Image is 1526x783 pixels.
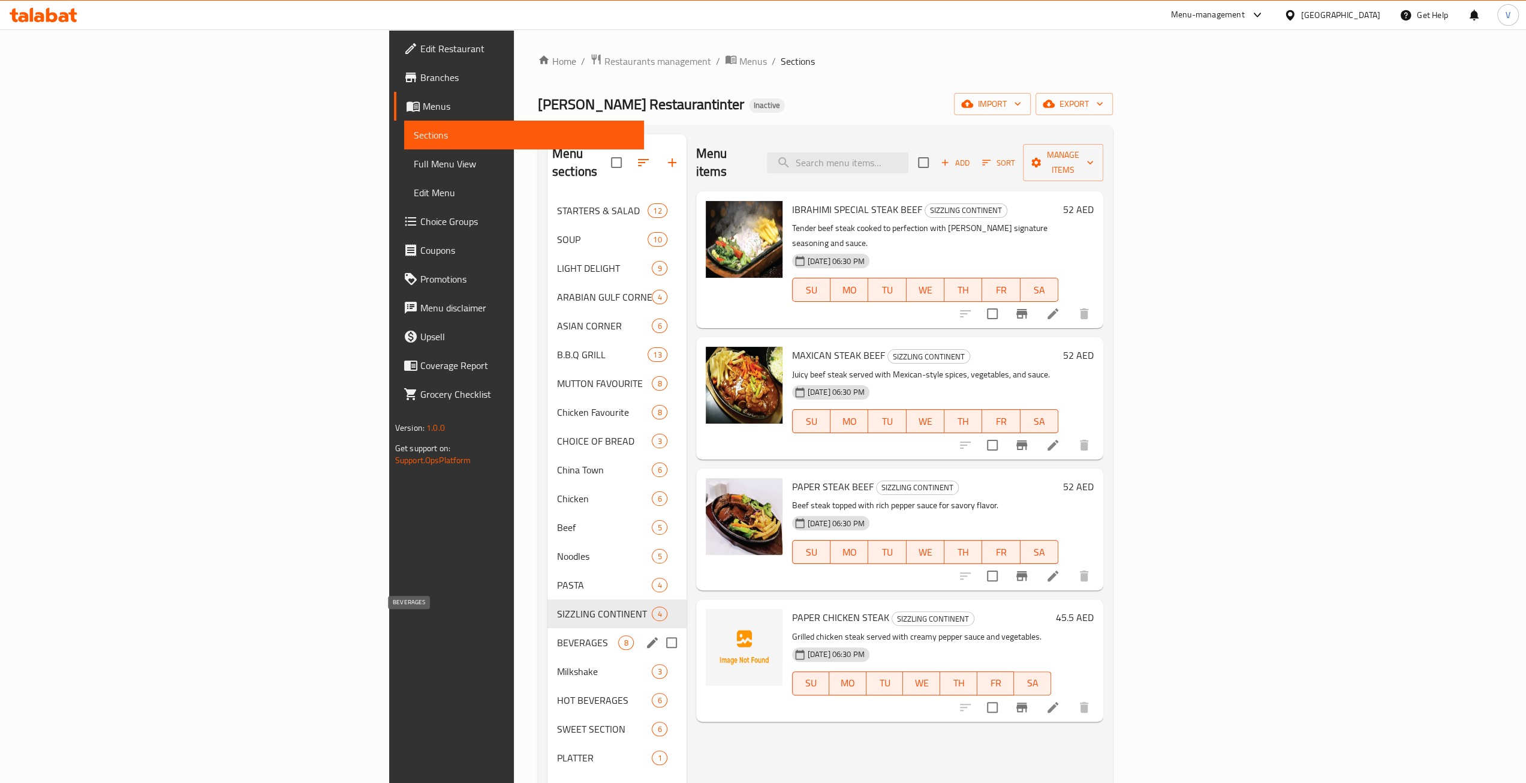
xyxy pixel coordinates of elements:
nav: Menu sections [547,191,687,777]
button: export [1036,93,1113,115]
button: TH [944,278,982,302]
span: SA [1025,413,1054,430]
span: Sort [982,156,1015,170]
span: 6 [652,724,666,735]
button: WE [907,409,944,433]
span: 4 [652,608,666,620]
button: delete [1070,299,1098,328]
span: Menu disclaimer [420,301,634,315]
h6: 52 AED [1063,201,1094,218]
span: WE [911,544,940,561]
span: export [1045,97,1103,112]
span: SA [1025,281,1054,299]
span: Inactive [749,100,785,110]
span: [DATE] 06:30 PM [803,386,869,398]
div: SIZZLING CONTINENT [925,203,1007,218]
img: PAPER CHICKEN STEAK [706,609,782,686]
span: TU [873,544,901,561]
span: SIZZLING CONTINENT [888,350,970,364]
div: SOUP10 [547,225,687,254]
span: Beef [557,520,652,535]
div: ASIAN CORNER6 [547,311,687,340]
span: Sections [414,128,634,142]
span: Edit Menu [414,185,634,200]
div: items [648,347,667,362]
span: Manage items [1033,148,1094,178]
div: PASTA4 [547,571,687,599]
span: 4 [652,580,666,591]
p: Tender beef steak cooked to perfection with [PERSON_NAME] signature seasoning and sauce. [792,221,1058,251]
button: SA [1014,671,1051,695]
div: PLATTER [557,751,652,765]
button: MO [830,278,868,302]
span: PASTA [557,578,652,592]
span: SIZZLING CONTINENT [925,203,1007,217]
div: Inactive [749,98,785,113]
button: Branch-specific-item [1007,431,1036,460]
span: [DATE] 06:30 PM [803,649,869,660]
div: SOUP [557,232,648,247]
div: B.B.Q GRILL [557,347,648,362]
a: Choice Groups [394,207,644,236]
span: 12 [648,205,666,217]
button: SU [792,671,830,695]
span: Get support on: [395,440,450,456]
button: WE [903,671,940,695]
a: Menu disclaimer [394,293,644,322]
span: IBRAHIMI SPECIAL STEAK BEEF [792,200,922,218]
span: Grocery Checklist [420,387,634,401]
h6: 52 AED [1063,347,1094,364]
div: items [652,434,667,448]
div: Milkshake3 [547,657,687,686]
div: HOT BEVERAGES6 [547,686,687,715]
button: SA [1021,278,1058,302]
button: Branch-specific-item [1007,693,1036,722]
span: Select to update [980,695,1005,720]
span: 9 [652,263,666,274]
div: STARTERS & SALAD12 [547,196,687,225]
span: Version: [395,420,425,436]
span: Chicken [557,491,652,506]
a: Restaurants management [590,53,711,69]
span: Select section [911,150,936,175]
div: Chicken Favourite [557,405,652,419]
span: CHOICE OF BREAD [557,434,652,448]
img: MAXICAN STEAK BEEF [706,347,782,424]
img: IBRAHIMI SPECIAL STEAK BEEF [706,201,782,278]
h2: Menu items [696,145,753,181]
button: TU [866,671,904,695]
a: Edit Restaurant [394,34,644,63]
div: HOT BEVERAGES [557,693,652,707]
span: 10 [648,234,666,245]
span: SU [797,674,825,692]
div: items [648,203,667,218]
button: SU [792,278,830,302]
button: delete [1070,562,1098,590]
div: items [652,578,667,592]
span: Promotions [420,272,634,286]
span: Coupons [420,243,634,257]
div: items [652,319,667,333]
button: Branch-specific-item [1007,562,1036,590]
span: MAXICAN STEAK BEEF [792,346,885,364]
span: SU [797,281,826,299]
button: MO [830,409,868,433]
button: edit [643,634,661,652]
div: BEVERAGES8edit [547,628,687,657]
div: STARTERS & SALAD [557,203,648,218]
button: MO [830,540,868,564]
span: PAPER CHICKEN STEAK [792,608,889,626]
button: TH [944,540,982,564]
span: 6 [652,464,666,476]
button: TU [868,278,906,302]
span: Branches [420,70,634,85]
a: Upsell [394,322,644,351]
span: MO [834,674,862,692]
span: ARABIAN GULF CORNER [557,290,652,304]
button: Manage items [1023,144,1103,181]
div: items [652,751,667,765]
span: China Town [557,463,652,477]
span: Select all sections [604,150,629,175]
